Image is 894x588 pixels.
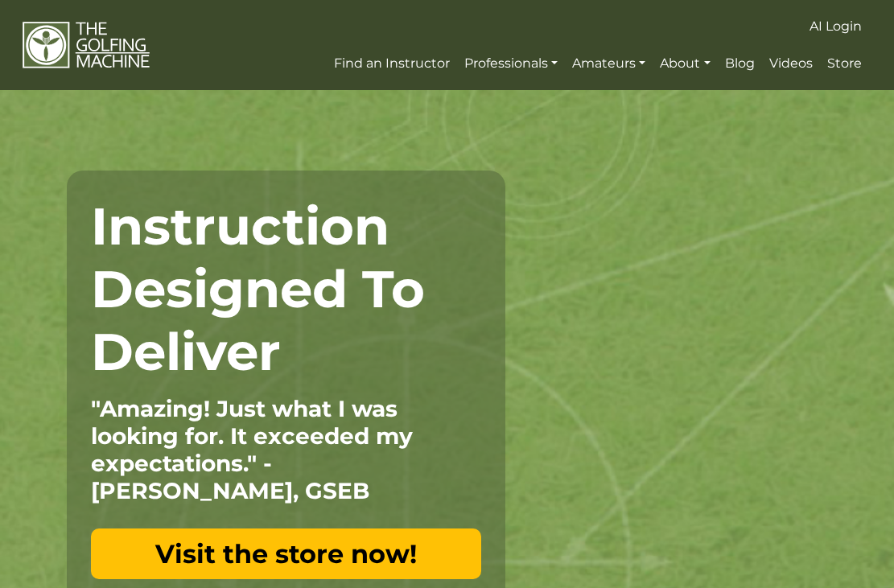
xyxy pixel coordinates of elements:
span: Blog [725,56,755,71]
a: AI Login [805,12,866,41]
a: Professionals [460,49,562,78]
a: About [656,49,714,78]
a: Amateurs [568,49,649,78]
span: AI Login [810,19,862,34]
a: Find an Instructor [330,49,454,78]
span: Store [827,56,862,71]
p: "Amazing! Just what I was looking for. It exceeded my expectations." - [PERSON_NAME], GSEB [91,395,481,504]
img: The Golfing Machine [23,21,150,70]
h1: Instruction Designed To Deliver [91,195,481,383]
span: Videos [769,56,813,71]
span: Find an Instructor [334,56,450,71]
a: Videos [765,49,817,78]
a: Visit the store now! [91,528,481,579]
a: Blog [721,49,759,78]
a: Store [823,49,866,78]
